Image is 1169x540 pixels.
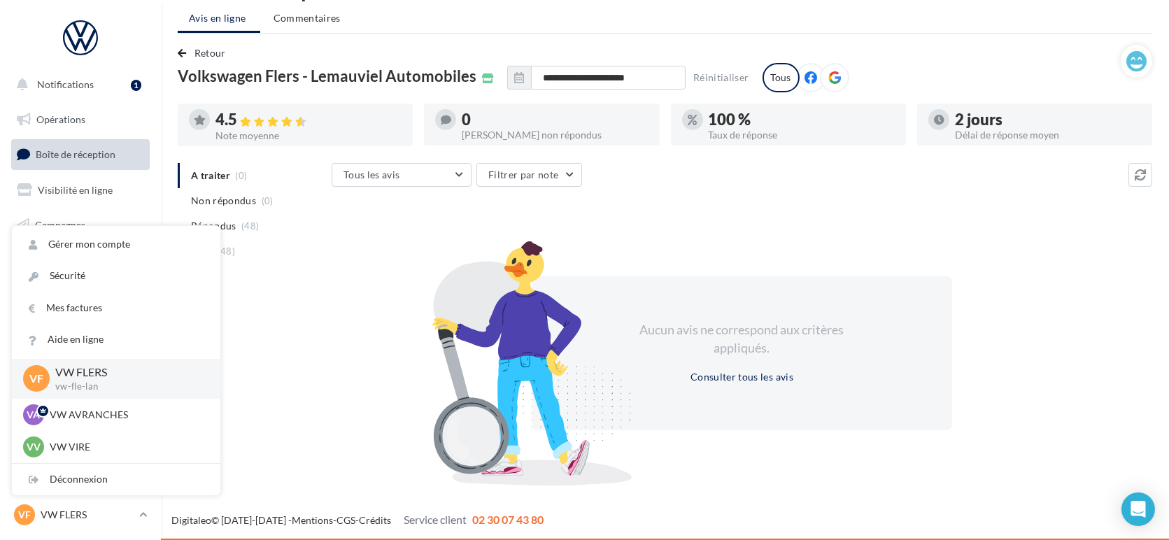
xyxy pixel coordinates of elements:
[35,218,85,230] span: Campagnes
[462,112,648,127] div: 0
[685,369,799,385] button: Consulter tous les avis
[241,220,259,232] span: (48)
[332,163,472,187] button: Tous les avis
[215,131,402,141] div: Note moyenne
[622,321,863,357] div: Aucun avis ne correspond aux critères appliqués.
[41,508,134,522] p: VW FLERS
[191,194,256,208] span: Non répondus
[55,364,198,381] p: VW FLERS
[709,112,895,127] div: 100 %
[476,163,582,187] button: Filtrer par note
[8,105,153,134] a: Opérations
[178,69,476,84] span: Volkswagen Flers - Lemauviel Automobiles
[688,69,755,86] button: Réinitialiser
[8,245,153,274] a: Contacts
[194,47,226,59] span: Retour
[12,292,220,324] a: Mes factures
[462,130,648,140] div: [PERSON_NAME] non répondus
[8,315,153,344] a: Calendrier
[262,195,274,206] span: (0)
[50,440,204,454] p: VW VIRE
[11,502,150,528] a: VF VW FLERS
[955,112,1141,127] div: 2 jours
[131,80,141,91] div: 1
[8,139,153,169] a: Boîte de réception
[709,130,895,140] div: Taux de réponse
[215,112,402,128] div: 4.5
[343,169,400,180] span: Tous les avis
[36,113,85,125] span: Opérations
[29,371,43,387] span: VF
[472,513,544,526] span: 02 30 07 43 80
[359,514,391,526] a: Crédits
[36,148,115,160] span: Boîte de réception
[274,11,341,25] span: Commentaires
[38,184,113,196] span: Visibilité en ligne
[955,130,1141,140] div: Délai de réponse moyen
[178,45,232,62] button: Retour
[27,440,41,454] span: VV
[8,176,153,205] a: Visibilité en ligne
[8,70,147,99] button: Notifications 1
[55,381,198,393] p: vw-fle-lan
[50,408,204,422] p: VW AVRANCHES
[1121,492,1155,526] div: Open Intercom Messenger
[404,513,467,526] span: Service client
[171,514,544,526] span: © [DATE]-[DATE] - - -
[336,514,355,526] a: CGS
[171,514,211,526] a: Digitaleo
[12,229,220,260] a: Gérer mon compte
[763,63,800,92] div: Tous
[12,324,220,355] a: Aide en ligne
[37,78,94,90] span: Notifications
[292,514,333,526] a: Mentions
[12,260,220,292] a: Sécurité
[8,280,153,309] a: Médiathèque
[191,219,236,233] span: Répondus
[12,464,220,495] div: Déconnexion
[8,211,153,240] a: Campagnes
[218,246,235,257] span: (48)
[8,396,153,437] a: Campagnes DataOnDemand
[27,408,41,422] span: VA
[18,508,31,522] span: VF
[8,349,153,390] a: PLV et print personnalisable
